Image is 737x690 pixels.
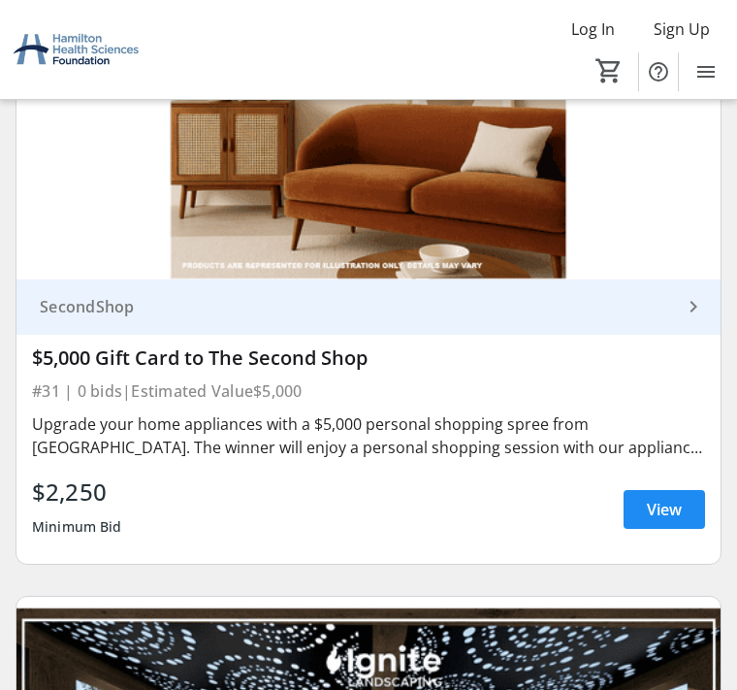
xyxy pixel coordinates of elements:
a: View [624,490,705,529]
span: Sign Up [654,17,710,41]
button: Menu [687,52,725,91]
img: Hamilton Health Sciences Foundation's Logo [12,14,141,86]
div: Minimum Bid [32,509,122,544]
mat-icon: keyboard_arrow_right [682,295,705,318]
button: Cart [592,53,626,88]
button: Sign Up [638,14,725,45]
span: Log In [571,17,615,41]
button: Help [639,52,678,91]
div: $2,250 [32,475,122,509]
button: Log In [556,14,630,45]
span: View [647,498,682,521]
div: #31 | 0 bids | Estimated Value $5,000 [32,378,705,405]
div: SecondShop [32,297,682,316]
div: Upgrade your home appliances with a $5,000 personal shopping spree from [GEOGRAPHIC_DATA]. The wi... [32,412,705,459]
div: $5,000 Gift Card to The Second Shop [32,346,705,370]
a: SecondShop [16,279,721,335]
